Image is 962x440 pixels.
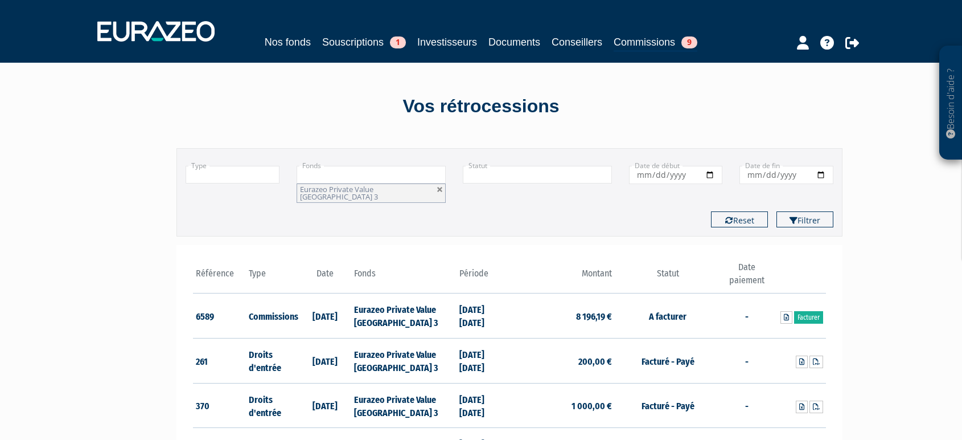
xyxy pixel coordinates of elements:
a: Facturer [794,311,823,324]
a: Conseillers [552,34,602,50]
th: Fonds [351,261,457,294]
td: Eurazeo Private Value [GEOGRAPHIC_DATA] 3 [351,339,457,384]
td: [DATE] [298,383,351,428]
img: 1732889491-logotype_eurazeo_blanc_rvb.png [97,21,215,42]
td: Facturé - Payé [615,339,720,384]
td: [DATE] [298,294,351,339]
td: Eurazeo Private Value [GEOGRAPHIC_DATA] 3 [351,294,457,339]
td: Droits d'entrée [246,383,299,428]
button: Reset [711,211,768,227]
a: Commissions9 [614,34,697,52]
td: Commissions [246,294,299,339]
span: Eurazeo Private Value [GEOGRAPHIC_DATA] 3 [300,184,378,202]
td: 1 000,00 € [509,383,615,428]
th: Période [457,261,509,294]
span: 9 [681,36,697,48]
td: 370 [193,383,246,428]
a: Investisseurs [417,34,477,50]
th: Montant [509,261,615,294]
td: 6589 [193,294,246,339]
td: [DATE] [DATE] [457,383,509,428]
td: - [721,383,774,428]
td: - [721,294,774,339]
td: [DATE] [298,339,351,384]
th: Type [246,261,299,294]
th: Date paiement [721,261,774,294]
th: Référence [193,261,246,294]
td: [DATE] [DATE] [457,339,509,384]
td: [DATE] [DATE] [457,294,509,339]
td: A facturer [615,294,720,339]
td: Facturé - Payé [615,383,720,428]
td: - [721,339,774,384]
p: Besoin d'aide ? [944,52,957,154]
td: Eurazeo Private Value [GEOGRAPHIC_DATA] 3 [351,383,457,428]
td: 8 196,19 € [509,294,615,339]
th: Statut [615,261,720,294]
div: Vos rétrocessions [157,93,805,120]
a: Nos fonds [265,34,311,50]
td: 261 [193,339,246,384]
td: Droits d'entrée [246,339,299,384]
th: Date [298,261,351,294]
td: 200,00 € [509,339,615,384]
a: Souscriptions1 [322,34,406,50]
span: 1 [390,36,406,48]
button: Filtrer [776,211,833,227]
a: Documents [488,34,540,50]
